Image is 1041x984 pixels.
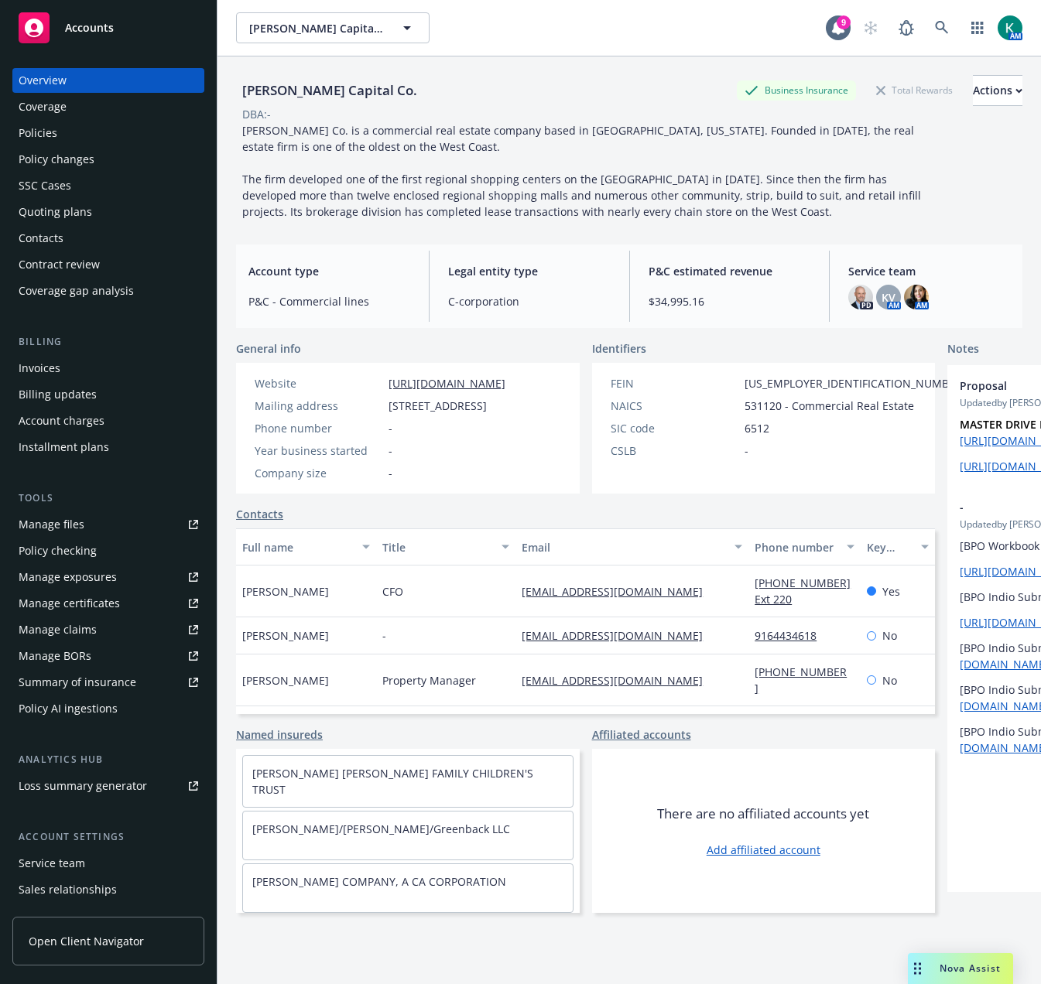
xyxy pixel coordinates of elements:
a: [PERSON_NAME]/[PERSON_NAME]/Greenback LLC [252,822,510,836]
a: Coverage gap analysis [12,278,204,303]
span: P&C - Commercial lines [248,293,410,309]
div: Title [382,539,493,555]
div: NAICS [611,398,738,414]
div: Tools [12,490,204,506]
a: Manage BORs [12,644,204,668]
button: Email [515,528,748,565]
a: Policy AI ingestions [12,696,204,721]
span: - [382,627,386,644]
span: [PERSON_NAME] [242,583,329,600]
div: Manage exposures [19,565,117,589]
div: Account charges [19,408,104,433]
div: SIC code [611,420,738,436]
div: Email [522,539,725,555]
a: Search [926,12,957,43]
div: CSLB [611,442,738,459]
div: Phone number [755,539,837,555]
div: Manage BORs [19,644,91,668]
a: Contract review [12,252,204,277]
a: 9164434618 [755,628,829,643]
span: 6512 [745,420,769,436]
div: Drag to move [908,953,927,984]
span: [PERSON_NAME] Co. is a commercial real estate company based in [GEOGRAPHIC_DATA], [US_STATE]. Fou... [242,123,924,219]
img: photo [998,15,1022,40]
a: Quoting plans [12,200,204,224]
button: Title [376,528,516,565]
div: 9 [837,15,851,29]
div: Contacts [19,226,63,251]
a: Account charges [12,408,204,433]
div: Actions [973,76,1022,105]
span: - [389,465,392,481]
a: Policy checking [12,538,204,563]
div: Summary of insurance [19,670,136,695]
a: Named insureds [236,726,323,743]
span: Open Client Navigator [29,933,144,949]
span: There are no affiliated accounts yet [657,805,869,823]
div: DBA: - [242,106,271,122]
a: Contacts [12,226,204,251]
div: Contract review [19,252,100,277]
div: Manage claims [19,617,97,642]
button: Nova Assist [908,953,1013,984]
a: Contacts [236,506,283,522]
div: Phone number [255,420,382,436]
span: Account type [248,263,410,279]
div: Quoting plans [19,200,92,224]
a: Related accounts [12,904,204,928]
div: Policy changes [19,147,94,172]
div: Related accounts [19,904,108,928]
div: Full name [242,539,353,555]
a: [PERSON_NAME] COMPANY, A CA CORPORATION [252,874,506,889]
a: Start snowing [855,12,886,43]
div: Installment plans [19,435,109,460]
span: C-corporation [448,293,610,309]
div: Year business started [255,442,382,459]
div: Manage files [19,512,84,537]
span: [PERSON_NAME] Capital Co. [249,20,383,36]
span: Property Manager [382,672,476,688]
div: Sales relationships [19,877,117,902]
a: Billing updates [12,382,204,407]
span: [PERSON_NAME] [242,672,329,688]
span: Identifiers [592,340,646,357]
a: Installment plans [12,435,204,460]
a: Report a Bug [891,12,922,43]
a: [EMAIL_ADDRESS][DOMAIN_NAME] [522,673,715,688]
span: [US_EMPLOYER_IDENTIFICATION_NUMBER] [745,375,966,391]
span: No [882,672,897,688]
span: - [389,420,392,436]
span: General info [236,340,301,357]
span: No [882,627,897,644]
a: Sales relationships [12,877,204,902]
div: Policy AI ingestions [19,696,118,721]
button: Full name [236,528,376,565]
button: Actions [973,75,1022,106]
button: [PERSON_NAME] Capital Co. [236,12,430,43]
button: Key contact [861,528,935,565]
a: Coverage [12,94,204,119]
a: [EMAIL_ADDRESS][DOMAIN_NAME] [522,628,715,643]
div: Coverage [19,94,67,119]
a: Invoices [12,356,204,381]
span: 531120 - Commercial Real Estate [745,398,914,414]
a: [PHONE_NUMBER] Ext 220 [755,576,851,606]
img: photo [848,285,873,309]
a: Switch app [962,12,993,43]
a: Accounts [12,6,204,50]
a: Manage files [12,512,204,537]
a: Manage exposures [12,565,204,589]
div: Overview [19,68,67,93]
span: Legal entity type [448,263,610,279]
div: Mailing address [255,398,382,414]
a: Affiliated accounts [592,726,691,743]
a: Overview [12,68,204,93]
div: Company size [255,465,382,481]
span: - [745,442,748,459]
a: Add affiliated account [707,842,820,858]
a: Summary of insurance [12,670,204,695]
div: Billing [12,334,204,350]
a: Loss summary generator [12,774,204,798]
a: [URL][DOMAIN_NAME] [389,376,505,391]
